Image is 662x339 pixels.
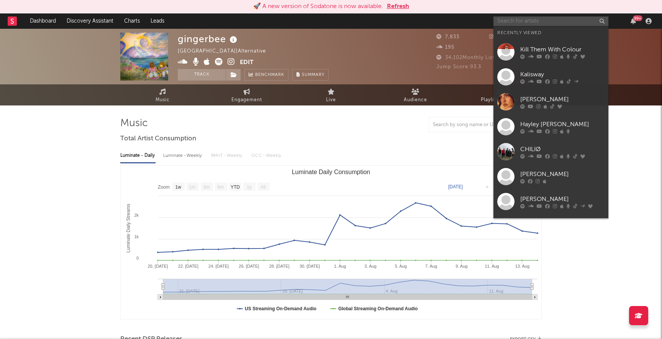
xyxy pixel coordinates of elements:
[493,64,608,89] a: Kalisway
[218,184,224,190] text: 6m
[25,13,61,29] a: Dashboard
[456,264,467,268] text: 9. Aug
[289,84,373,105] a: Live
[436,55,509,60] span: 34,102 Monthly Listeners
[448,184,463,189] text: [DATE]
[245,306,316,311] text: US Streaming On-Demand Audio
[436,35,459,39] span: 7,833
[404,95,427,105] span: Audience
[373,84,457,105] a: Audience
[231,95,262,105] span: Engagement
[485,184,489,189] text: →
[145,13,170,29] a: Leads
[493,39,608,64] a: Kill Them With Colour
[520,70,605,79] div: Kalisway
[493,16,608,26] input: Search for artists
[489,35,513,39] span: 8,000
[244,69,288,81] a: Benchmark
[436,64,481,69] span: Jump Score: 93.3
[457,84,542,105] a: Playlists/Charts
[119,13,145,29] a: Charts
[178,69,226,81] button: Track
[493,139,608,164] a: CHILIØ
[520,194,605,204] div: [PERSON_NAME]
[497,28,605,38] div: Recently Viewed
[425,264,437,268] text: 7. Aug
[61,13,119,29] a: Discovery Assistant
[203,184,210,190] text: 3m
[134,234,139,239] text: 1k
[292,169,370,175] text: Luminate Daily Consumption
[520,145,605,154] div: CHILIØ
[120,134,196,143] span: Total Artist Consumption
[292,69,329,81] button: Summary
[520,169,605,179] div: [PERSON_NAME]
[175,184,182,190] text: 1w
[253,2,383,11] div: 🚀 A new version of Sodatone is now available.
[326,95,336,105] span: Live
[178,47,275,56] div: [GEOGRAPHIC_DATA] | Alternative
[334,264,346,268] text: 1. Aug
[493,164,608,189] a: [PERSON_NAME]
[364,264,376,268] text: 3. Aug
[189,184,196,190] text: 1m
[136,256,139,260] text: 0
[493,89,608,114] a: [PERSON_NAME]
[134,213,139,217] text: 2k
[631,18,636,24] button: 99+
[633,15,642,21] div: 99 +
[231,184,240,190] text: YTD
[239,264,259,268] text: 26. [DATE]
[178,264,198,268] text: 22. [DATE]
[240,58,254,67] button: Edit
[255,71,284,80] span: Benchmark
[205,84,289,105] a: Engagement
[158,184,170,190] text: Zoom
[120,84,205,105] a: Music
[269,264,290,268] text: 28. [DATE]
[302,73,324,77] span: Summary
[520,95,605,104] div: [PERSON_NAME]
[520,120,605,129] div: Hayley [PERSON_NAME]
[387,2,409,11] button: Refresh
[300,264,320,268] text: 30. [DATE]
[493,214,608,239] a: [PERSON_NAME]
[520,45,605,54] div: Kill Them With Colour
[163,149,203,162] div: Luminate - Weekly
[485,264,499,268] text: 11. Aug
[148,264,168,268] text: 20. [DATE]
[338,306,418,311] text: Global Streaming On-Demand Audio
[247,184,252,190] text: 1y
[429,122,510,128] input: Search by song name or URL
[121,166,541,319] svg: Luminate Daily Consumption
[515,264,529,268] text: 13. Aug
[395,264,407,268] text: 5. Aug
[436,45,454,50] span: 195
[493,189,608,214] a: [PERSON_NAME]
[126,204,131,252] text: Luminate Daily Streams
[156,95,170,105] span: Music
[493,114,608,139] a: Hayley [PERSON_NAME]
[261,184,265,190] text: All
[120,149,156,162] div: Luminate - Daily
[208,264,229,268] text: 24. [DATE]
[481,95,519,105] span: Playlists/Charts
[178,33,239,45] div: gingerbee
